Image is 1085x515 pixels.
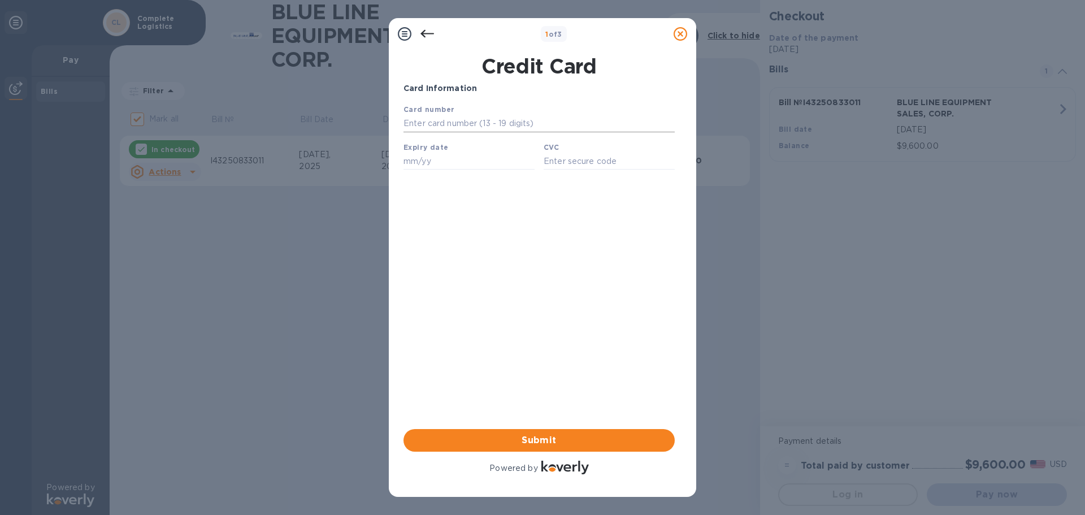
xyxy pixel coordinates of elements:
b: Card Information [403,84,477,93]
span: 1 [545,30,548,38]
b: of 3 [545,30,562,38]
p: Powered by [489,462,537,474]
h1: Credit Card [399,54,679,78]
button: Submit [403,429,675,452]
img: Logo [541,461,589,474]
span: Submit [413,434,666,447]
iframe: Your browser does not support iframes [403,103,675,173]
